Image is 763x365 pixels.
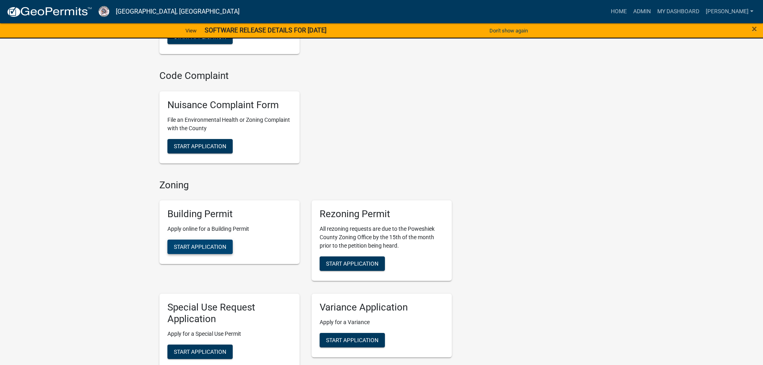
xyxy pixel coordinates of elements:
[167,240,233,254] button: Start Application
[167,330,292,338] p: Apply for a Special Use Permit
[167,208,292,220] h5: Building Permit
[320,256,385,271] button: Start Application
[320,225,444,250] p: All rezoning requests are due to the Poweshiek County Zoning Office by the 15th of the month prio...
[326,337,378,343] span: Start Application
[703,4,757,19] a: [PERSON_NAME]
[320,333,385,347] button: Start Application
[167,139,233,153] button: Start Application
[320,208,444,220] h5: Rezoning Permit
[654,4,703,19] a: My Dashboard
[205,26,326,34] strong: SOFTWARE RELEASE DETAILS FOR [DATE]
[99,6,109,17] img: Poweshiek County, IA
[159,179,452,191] h4: Zoning
[167,345,233,359] button: Start Application
[608,4,630,19] a: Home
[320,318,444,327] p: Apply for a Variance
[326,260,378,267] span: Start Application
[630,4,654,19] a: Admin
[174,143,226,149] span: Start Application
[159,70,452,82] h4: Code Complaint
[752,24,757,34] button: Close
[167,302,292,325] h5: Special Use Request Application
[116,5,240,18] a: [GEOGRAPHIC_DATA], [GEOGRAPHIC_DATA]
[320,302,444,313] h5: Variance Application
[182,24,200,37] a: View
[167,116,292,133] p: File an Environmental Health or Zoning Complaint with the County
[486,24,531,37] button: Don't show again
[174,348,226,355] span: Start Application
[174,244,226,250] span: Start Application
[752,23,757,34] span: ×
[167,99,292,111] h5: Nuisance Complaint Form
[167,225,292,233] p: Apply online for a Building Permit
[174,34,226,40] span: Start Application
